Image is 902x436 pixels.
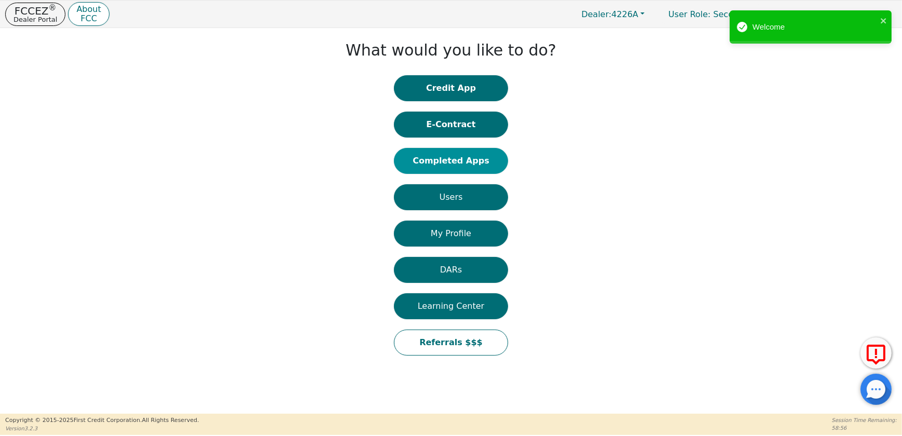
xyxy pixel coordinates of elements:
button: Credit App [394,75,508,101]
p: FCCEZ [13,6,57,16]
p: Secondary [658,4,768,24]
button: AboutFCC [68,2,109,26]
button: 4226A:[PERSON_NAME] [770,6,897,22]
button: Learning Center [394,293,508,319]
span: Dealer: [581,9,611,19]
div: Welcome [753,21,877,33]
p: About [76,5,101,13]
p: FCC [76,15,101,23]
button: Referrals $$$ [394,330,508,356]
button: Completed Apps [394,148,508,174]
button: FCCEZ®Dealer Portal [5,3,65,26]
p: Version 3.2.3 [5,425,199,432]
p: 58:56 [832,424,897,432]
sup: ® [49,3,57,12]
p: Session Time Remaining: [832,416,897,424]
button: DARs [394,257,508,283]
span: User Role : [668,9,710,19]
span: 4226A [581,9,638,19]
span: All Rights Reserved. [142,417,199,424]
p: Copyright © 2015- 2025 First Credit Corporation. [5,416,199,425]
p: Dealer Portal [13,16,57,23]
button: Dealer:4226A [570,6,655,22]
button: Report Error to FCC [860,337,892,369]
button: Users [394,184,508,210]
button: E-Contract [394,112,508,138]
h1: What would you like to do? [346,41,556,60]
button: My Profile [394,221,508,247]
a: User Role: Secondary [658,4,768,24]
button: close [880,15,887,26]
